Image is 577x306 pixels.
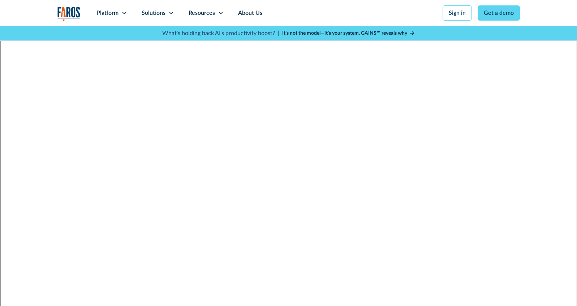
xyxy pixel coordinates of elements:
[189,9,215,17] div: Resources
[282,30,415,37] a: It’s not the model—it’s your system. GAINS™ reveals why
[142,9,165,17] div: Solutions
[96,9,119,17] div: Platform
[162,29,279,38] p: What's holding back AI's productivity boost? |
[57,7,81,21] img: Logo of the analytics and reporting company Faros.
[282,31,407,36] strong: It’s not the model—it’s your system. GAINS™ reveals why
[478,5,520,21] a: Get a demo
[443,5,472,21] a: Sign in
[57,7,81,21] a: home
